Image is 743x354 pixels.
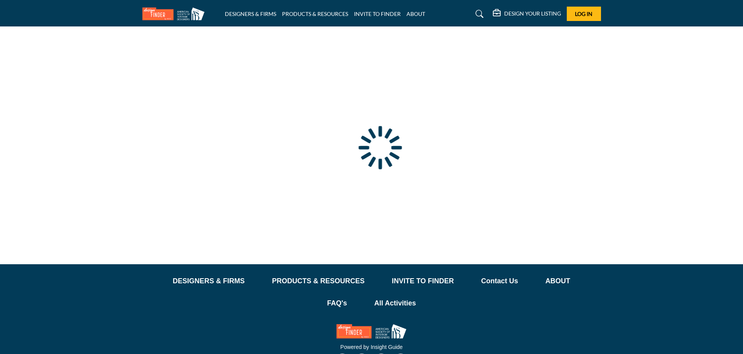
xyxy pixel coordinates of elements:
[173,276,245,286] a: DESIGNERS & FIRMS
[354,10,401,17] a: INVITE TO FINDER
[142,7,209,20] img: Site Logo
[575,10,592,17] span: Log In
[567,7,601,21] button: Log In
[545,276,570,286] a: ABOUT
[336,324,407,338] img: No Site Logo
[407,10,425,17] a: ABOUT
[392,276,454,286] a: INVITE TO FINDER
[493,9,561,19] div: DESIGN YOUR LISTING
[282,10,348,17] a: PRODUCTS & RESOURCES
[225,10,276,17] a: DESIGNERS & FIRMS
[374,298,416,309] a: All Activities
[504,10,561,17] h5: DESIGN YOUR LISTING
[340,344,403,350] a: Powered by Insight Guide
[468,8,489,20] a: Search
[481,276,518,286] a: Contact Us
[272,276,364,286] a: PRODUCTS & RESOURCES
[327,298,347,309] a: FAQ's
